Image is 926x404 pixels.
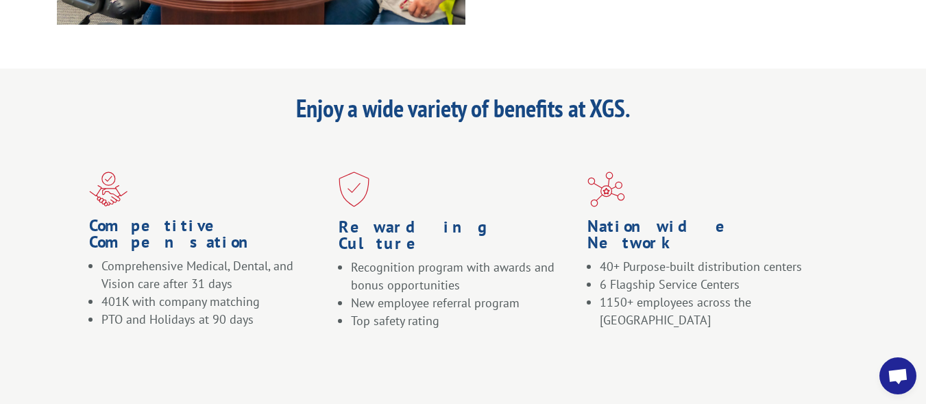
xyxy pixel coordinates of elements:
li: Comprehensive Medical, Dental, and Vision care after 31 days [101,257,328,293]
h1: Nationwide Network [587,218,837,258]
div: Open chat [879,357,916,394]
li: 6 Flagship Service Centers [600,276,837,294]
li: 401K with company matching [101,293,328,311]
li: Top safety rating [351,312,578,330]
img: xgs-icon-partner-red (1) [89,171,127,206]
li: New employee referral program [351,294,578,312]
img: xgs-icon-safety-red [339,171,369,207]
li: 40+ Purpose-built distribution centers [600,258,837,276]
img: xgs-icon-largest-independent-network-red [587,171,625,207]
li: 1150+ employees across the [GEOGRAPHIC_DATA] [600,294,837,329]
h1: Rewarding Culture [339,219,578,259]
li: Recognition program with awards and bonus opportunities [351,259,578,294]
h1: Enjoy a wide variety of benefits at XGS. [217,96,710,128]
li: PTO and Holidays at 90 days [101,311,328,329]
h1: Competitive Compensation [89,217,328,257]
